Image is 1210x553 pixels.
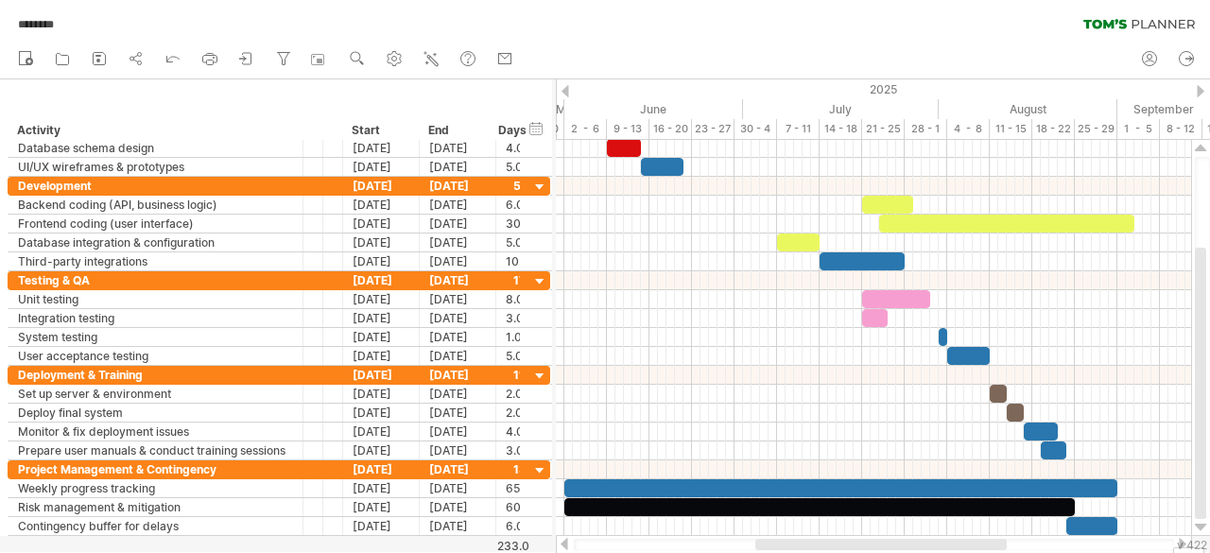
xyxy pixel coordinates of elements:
div: 2.0 [506,385,520,403]
div: [DATE] [420,366,496,384]
div: [DATE] [420,347,496,365]
div: Days [495,121,528,140]
div: [DATE] [420,328,496,346]
div: [DATE] [420,517,496,535]
div: 60.0 [506,498,520,516]
div: Start [352,121,408,140]
div: Set up server & environment [18,385,293,403]
div: 6.0 [506,517,520,535]
div: 3.0 [506,309,520,327]
div: 2 - 6 [564,119,607,139]
div: [DATE] [343,366,420,384]
div: [DATE] [343,441,420,459]
div: UI/UX wireframes & prototypes [18,158,293,176]
div: Project Management & Contingency [18,460,293,478]
div: 233.0 [497,539,522,553]
div: [DATE] [343,215,420,233]
div: [DATE] [420,404,496,422]
div: [DATE] [343,139,420,157]
div: Activity [17,121,292,140]
div: [DATE] [343,347,420,365]
div: [DATE] [420,215,496,233]
div: [DATE] [343,271,420,289]
div: [DATE] [420,158,496,176]
div: August 2025 [939,99,1117,119]
div: [DATE] [343,517,420,535]
div: [DATE] [343,309,420,327]
div: [DATE] [343,158,420,176]
div: 18 - 22 [1032,119,1075,139]
div: [DATE] [420,385,496,403]
div: 10.0 [506,252,520,270]
div: [DATE] [343,328,420,346]
div: [DATE] [343,404,420,422]
div: [DATE] [420,498,496,516]
div: [DATE] [343,233,420,251]
div: [DATE] [420,479,496,497]
div: 11 - 15 [990,119,1032,139]
div: End [428,121,485,140]
div: 30.0 [506,215,520,233]
div: [DATE] [343,290,420,308]
div: [DATE] [343,385,420,403]
div: Frontend coding (user interface) [18,215,293,233]
div: Third-party integrations [18,252,293,270]
div: [DATE] [343,196,420,214]
div: [DATE] [343,252,420,270]
div: 8 - 12 [1160,119,1202,139]
div: [DATE] [343,423,420,441]
div: 1 - 5 [1117,119,1160,139]
div: Testing & QA [18,271,293,289]
div: Prepare user manuals & conduct training sessions [18,441,293,459]
div: [DATE] [420,196,496,214]
div: 30 - 4 [735,119,777,139]
div: Show Legend [1173,547,1204,553]
div: v 422 [1177,538,1207,552]
div: [DATE] [420,441,496,459]
div: [DATE] [343,460,420,478]
div: [DATE] [420,252,496,270]
div: Risk management & mitigation [18,498,293,516]
div: Database integration & configuration [18,233,293,251]
div: 6.0 [506,196,520,214]
div: [DATE] [420,460,496,478]
div: Deploy final system [18,404,293,422]
div: 1.0 [506,328,520,346]
div: [DATE] [420,233,496,251]
div: 25 - 29 [1075,119,1117,139]
div: Development [18,177,293,195]
div: 5.0 [506,233,520,251]
div: June 2025 [564,99,743,119]
div: 7 - 11 [777,119,820,139]
div: Integration testing [18,309,293,327]
div: Backend coding (API, business logic) [18,196,293,214]
div: 14 - 18 [820,119,862,139]
div: 3.0 [506,441,520,459]
div: 28 - 1 [905,119,947,139]
div: Weekly progress tracking [18,479,293,497]
div: July 2025 [743,99,939,119]
div: User acceptance testing [18,347,293,365]
div: [DATE] [343,479,420,497]
div: 9 - 13 [607,119,649,139]
div: Monitor & fix deployment issues [18,423,293,441]
div: 5.0 [506,347,520,365]
div: 23 - 27 [692,119,735,139]
div: Database schema design [18,139,293,157]
div: 4 - 8 [947,119,990,139]
div: [DATE] [420,309,496,327]
div: Unit testing [18,290,293,308]
div: [DATE] [343,498,420,516]
div: [DATE] [420,290,496,308]
div: [DATE] [420,423,496,441]
div: Deployment & Training [18,366,293,384]
div: [DATE] [420,139,496,157]
div: [DATE] [343,177,420,195]
div: 5.0 [506,158,520,176]
div: Contingency buffer for delays [18,517,293,535]
div: 4.0 [506,139,520,157]
div: [DATE] [420,271,496,289]
div: 16 - 20 [649,119,692,139]
div: 2.0 [506,404,520,422]
div: 65.0 [506,479,520,497]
